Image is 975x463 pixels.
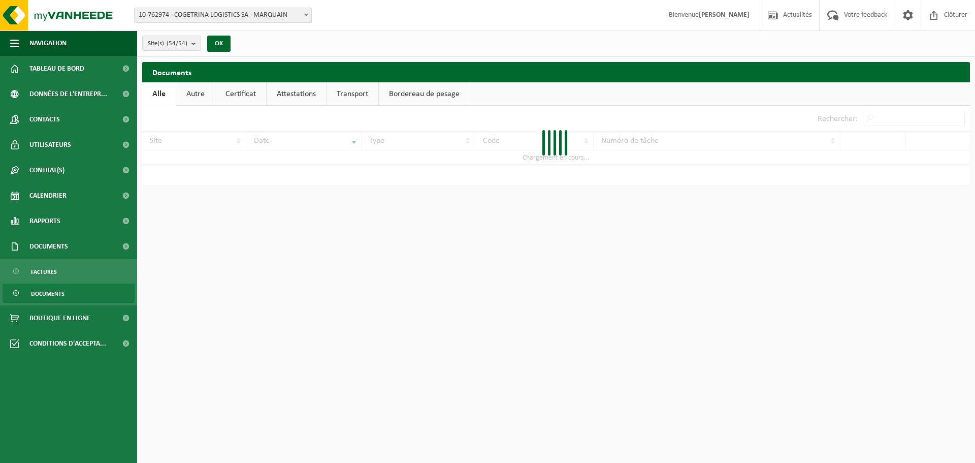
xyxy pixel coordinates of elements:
span: Factures [31,262,57,282]
span: Contacts [29,107,60,132]
a: Transport [327,82,378,106]
span: Documents [31,284,64,303]
h2: Documents [142,62,970,82]
span: Contrat(s) [29,158,64,183]
span: Tableau de bord [29,56,84,81]
button: Site(s)(54/54) [142,36,201,51]
a: Alle [142,82,176,106]
a: Bordereau de pesage [379,82,470,106]
strong: [PERSON_NAME] [699,11,750,19]
count: (54/54) [167,40,187,47]
span: Boutique en ligne [29,305,90,331]
a: Certificat [215,82,266,106]
button: OK [207,36,231,52]
span: Conditions d'accepta... [29,331,106,356]
span: 10-762974 - COGETRINA LOGISTICS SA - MARQUAIN [135,8,311,22]
span: Site(s) [148,36,187,51]
a: Attestations [267,82,326,106]
a: Autre [176,82,215,106]
a: Factures [3,262,135,281]
span: Utilisateurs [29,132,71,158]
span: 10-762974 - COGETRINA LOGISTICS SA - MARQUAIN [134,8,312,23]
a: Documents [3,284,135,303]
span: Documents [29,234,68,259]
span: Rapports [29,208,60,234]
span: Navigation [29,30,67,56]
span: Données de l'entrepr... [29,81,107,107]
span: Calendrier [29,183,67,208]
